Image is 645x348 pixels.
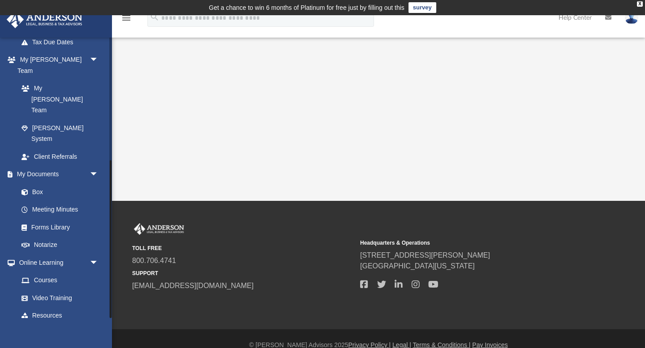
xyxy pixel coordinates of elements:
a: menu [121,17,132,23]
div: Get a chance to win 6 months of Platinum for free just by filling out this [209,2,404,13]
small: TOLL FREE [132,244,354,252]
a: My [PERSON_NAME] Team [13,80,103,119]
a: Tax Due Dates [13,33,112,51]
span: arrow_drop_down [90,166,107,184]
a: [GEOGRAPHIC_DATA][US_STATE] [360,262,475,270]
a: [PERSON_NAME] System [13,119,107,148]
small: Headquarters & Operations [360,239,582,247]
a: My Documentsarrow_drop_down [6,166,107,183]
a: Online Learningarrow_drop_down [6,254,107,272]
a: 800.706.4741 [132,257,176,264]
a: [EMAIL_ADDRESS][DOMAIN_NAME] [132,282,254,289]
a: Resources [13,307,107,325]
a: Video Training [13,289,103,307]
img: Anderson Advisors Platinum Portal [4,11,85,28]
a: Client Referrals [13,148,107,166]
a: survey [408,2,436,13]
span: arrow_drop_down [90,51,107,69]
img: User Pic [625,11,638,24]
a: Meeting Minutes [13,201,107,219]
a: [STREET_ADDRESS][PERSON_NAME] [360,251,490,259]
a: Box [13,183,103,201]
i: search [150,12,159,22]
a: Courses [13,272,107,289]
a: My [PERSON_NAME] Teamarrow_drop_down [6,51,107,80]
img: Anderson Advisors Platinum Portal [132,223,186,235]
a: Forms Library [13,218,103,236]
div: close [637,1,643,7]
small: SUPPORT [132,269,354,277]
i: menu [121,13,132,23]
span: arrow_drop_down [90,254,107,272]
a: Notarize [13,236,107,254]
